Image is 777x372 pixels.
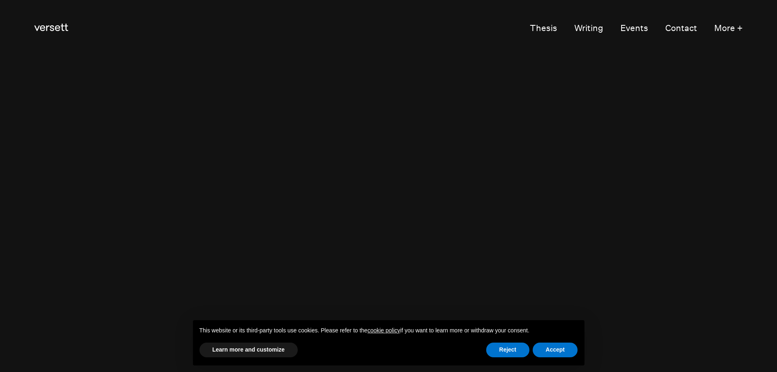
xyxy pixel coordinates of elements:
a: cookie policy [367,327,400,334]
a: Thesis [530,20,557,37]
a: Events [620,20,648,37]
button: Reject [486,343,529,357]
button: Learn more and customize [199,343,298,357]
button: Accept [533,343,578,357]
a: Contact [665,20,697,37]
a: Writing [574,20,603,37]
button: More + [714,20,743,37]
div: Notice [186,314,591,372]
div: This website or its third-party tools use cookies. Please refer to the if you want to learn more ... [193,320,584,341]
